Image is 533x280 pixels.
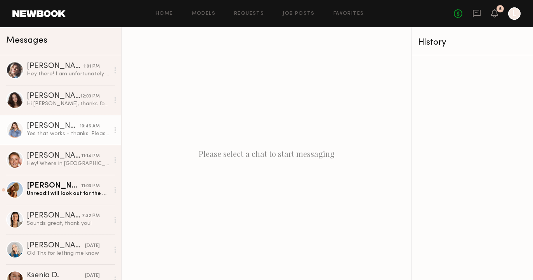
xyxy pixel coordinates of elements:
div: [PERSON_NAME] [27,152,81,160]
div: History [418,38,527,47]
div: Hey there! I am unfortunately busy that day from 10am-2:30pm but I could shoot before or after if... [27,70,109,78]
div: [PERSON_NAME] [27,92,80,100]
a: L [508,7,521,20]
div: 12:03 PM [80,93,100,100]
div: 11:14 PM [81,153,100,160]
div: Ok! Thx for letting me know [27,250,109,257]
div: [PERSON_NAME] [27,182,81,190]
div: Please select a chat to start messaging [122,27,411,280]
div: [DATE] [85,272,100,280]
a: Models [192,11,215,16]
div: Yes that works - thanks. Please send over booking contract. [27,130,109,137]
a: Home [156,11,173,16]
div: 7:32 PM [82,212,100,220]
div: [PERSON_NAME] [27,122,80,130]
div: [PERSON_NAME] [27,63,83,70]
div: Hey! Where in [GEOGRAPHIC_DATA] would this be? [27,160,109,167]
div: 11:03 PM [81,183,100,190]
div: [PERSON_NAME] [27,212,82,220]
div: [DATE] [85,242,100,250]
div: Unread: I will look out for the email ..thank you for that consideration Have a beautiful weekend [27,190,109,197]
a: Favorites [333,11,364,16]
div: [PERSON_NAME] [27,242,85,250]
div: Hi [PERSON_NAME], thanks for reaching out! I’m booked in [GEOGRAPHIC_DATA] next week but would lo... [27,100,109,108]
span: Messages [6,36,47,45]
div: 5 [499,7,502,11]
a: Requests [234,11,264,16]
div: 10:46 AM [80,123,100,130]
a: Job Posts [283,11,315,16]
div: Sounds great, thank you! [27,220,109,227]
div: 1:01 PM [83,63,100,70]
div: Ksenia D. [27,272,85,280]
